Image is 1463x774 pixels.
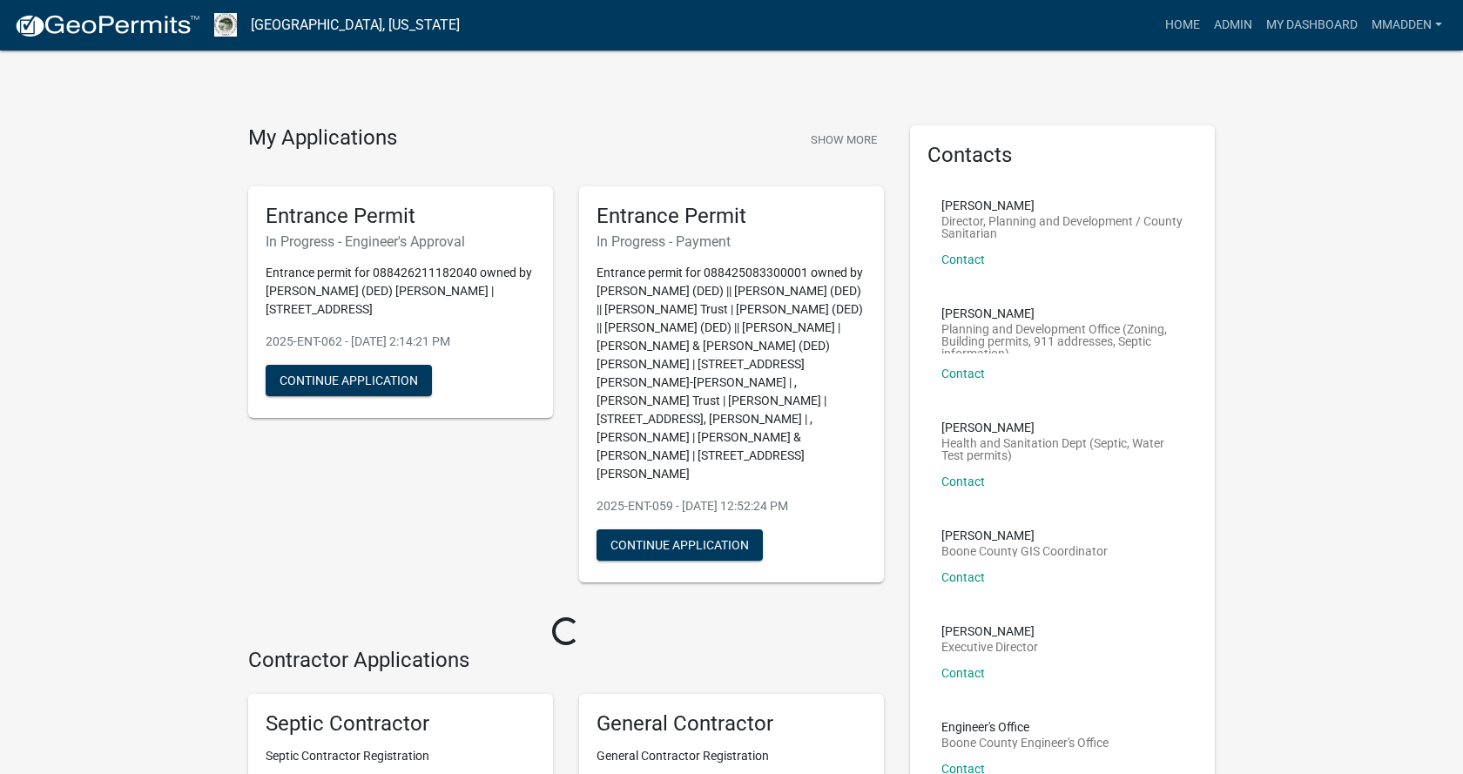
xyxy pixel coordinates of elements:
p: Septic Contractor Registration [266,747,536,765]
p: Entrance permit for 088425083300001 owned by [PERSON_NAME] (DED) || [PERSON_NAME] (DED) || [PERSO... [597,264,866,483]
a: mmadden [1365,9,1449,42]
p: [PERSON_NAME] [941,421,1183,434]
a: Contact [941,474,985,488]
a: Contact [941,570,985,584]
p: 2025-ENT-062 - [DATE] 2:14:21 PM [266,333,536,351]
a: Admin [1207,9,1259,42]
a: [GEOGRAPHIC_DATA], [US_STATE] [251,10,460,40]
button: Continue Application [266,365,432,396]
p: [PERSON_NAME] [941,307,1183,320]
p: [PERSON_NAME] [941,199,1183,212]
h6: In Progress - Engineer's Approval [266,233,536,250]
h4: Contractor Applications [248,648,884,673]
p: Entrance permit for 088426211182040 owned by [PERSON_NAME] (DED) [PERSON_NAME] | [STREET_ADDRESS] [266,264,536,319]
p: [PERSON_NAME] [941,529,1108,542]
p: [PERSON_NAME] [941,625,1038,637]
a: Contact [941,252,985,266]
p: Engineer's Office [941,721,1109,733]
a: Home [1158,9,1207,42]
a: My Dashboard [1259,9,1365,42]
h5: Contacts [927,143,1197,168]
p: Planning and Development Office (Zoning, Building permits, 911 addresses, Septic information) [941,323,1183,353]
h6: In Progress - Payment [597,233,866,250]
h5: Entrance Permit [597,204,866,229]
a: Contact [941,666,985,680]
p: General Contractor Registration [597,747,866,765]
button: Show More [804,125,884,154]
h5: Septic Contractor [266,711,536,737]
h5: General Contractor [597,711,866,737]
p: 2025-ENT-059 - [DATE] 12:52:24 PM [597,497,866,515]
h4: My Applications [248,125,397,151]
button: Continue Application [597,529,763,561]
h5: Entrance Permit [266,204,536,229]
p: Executive Director [941,641,1038,653]
p: Boone County GIS Coordinator [941,545,1108,557]
a: Contact [941,367,985,380]
img: Boone County, Iowa [214,13,237,37]
p: Director, Planning and Development / County Sanitarian [941,215,1183,239]
p: Health and Sanitation Dept (Septic, Water Test permits) [941,437,1183,461]
p: Boone County Engineer's Office [941,737,1109,749]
